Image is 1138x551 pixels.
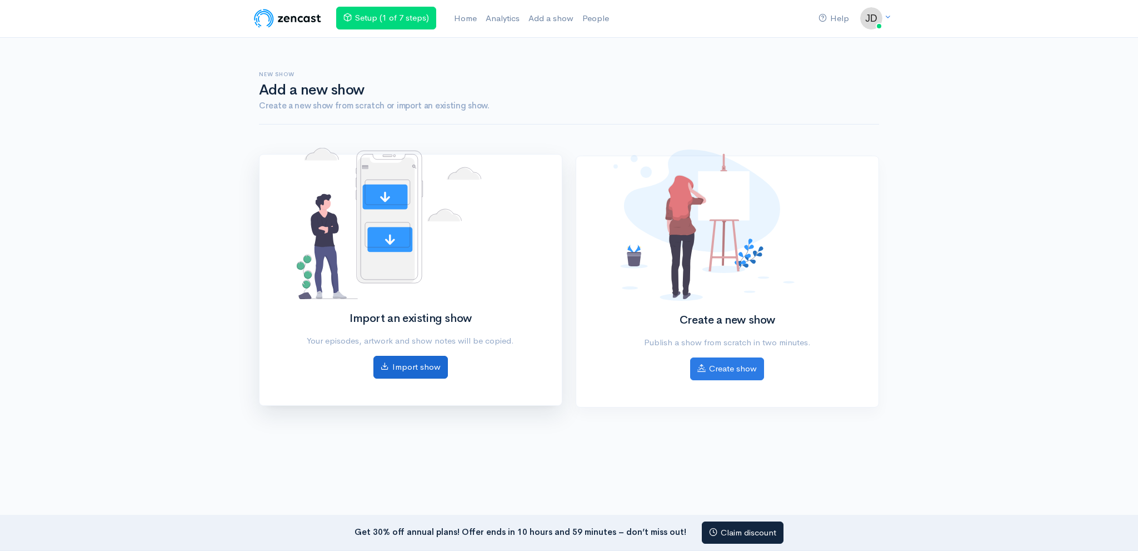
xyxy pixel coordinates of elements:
[259,71,879,77] h6: New show
[252,7,323,29] img: ZenCast Logo
[524,7,578,31] a: Add a show
[259,82,879,98] h1: Add a new show
[297,148,481,299] img: No shows added
[814,7,853,31] a: Help
[613,336,841,349] p: Publish a show from scratch in two minutes.
[578,7,613,31] a: People
[297,335,524,348] p: Your episodes, artwork and show notes will be copied.
[481,7,524,31] a: Analytics
[613,314,841,326] h2: Create a new show
[373,356,448,379] a: Import show
[860,7,882,29] img: ...
[259,101,879,111] h4: Create a new show from scratch or import an existing show.
[613,150,795,301] img: No shows added
[336,7,436,29] a: Setup (1 of 7 steps)
[702,522,783,544] a: Claim discount
[450,7,481,31] a: Home
[355,526,686,537] strong: Get 30% off annual plans! Offer ends in 10 hours and 59 minutes – don’t miss out!
[690,358,764,380] a: Create show
[297,312,524,325] h2: Import an existing show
